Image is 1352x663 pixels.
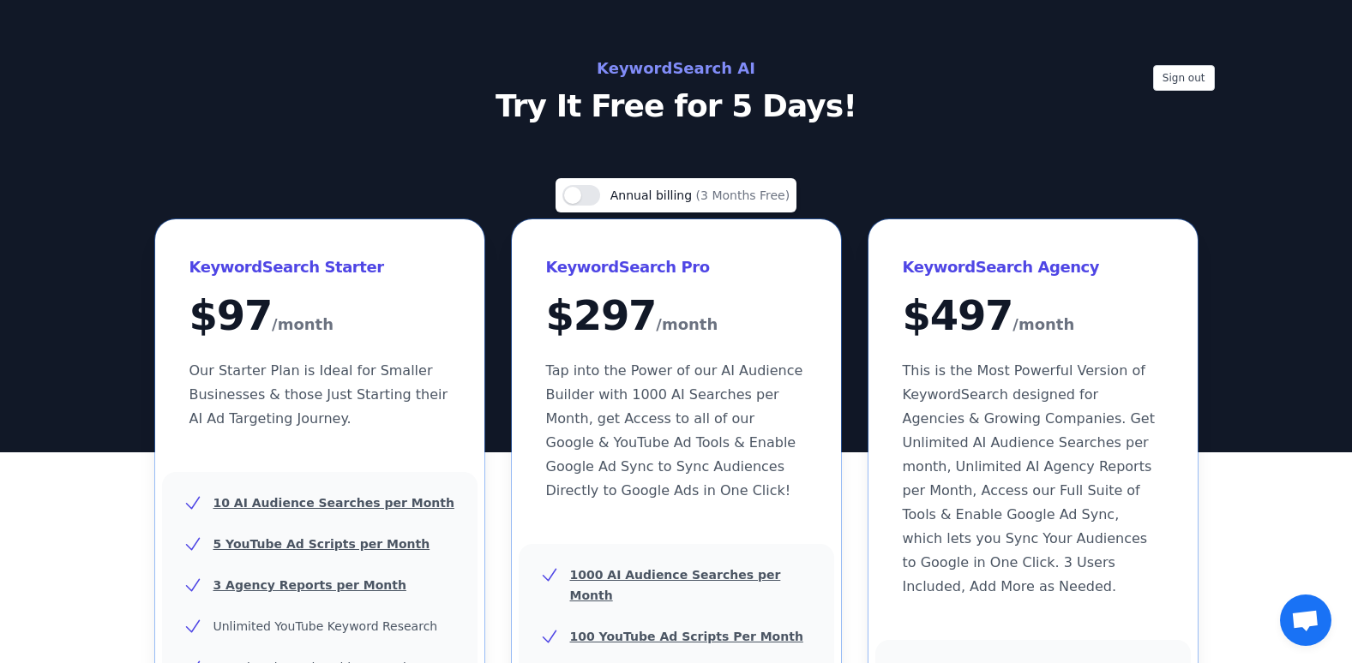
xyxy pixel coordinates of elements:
span: (3 Months Free) [696,188,790,202]
u: 5 YouTube Ad Scripts per Month [213,537,430,551]
span: Annual billing [610,188,696,202]
u: 1000 AI Audience Searches per Month [570,568,781,602]
span: This is the Most Powerful Version of KeywordSearch designed for Agencies & Growing Companies. Get... [903,362,1155,594]
span: /month [656,311,718,338]
u: 3 Agency Reports per Month [213,578,406,592]
span: Our Starter Plan is Ideal for Smaller Businesses & those Just Starting their AI Ad Targeting Jour... [189,362,448,427]
h3: KeywordSearch Starter [189,254,450,281]
span: /month [1012,311,1074,338]
span: /month [272,311,333,338]
p: Try It Free for 5 Days! [292,89,1061,123]
div: $ 97 [189,295,450,338]
div: $ 297 [546,295,807,338]
button: Sign out [1153,65,1215,91]
u: 10 AI Audience Searches per Month [213,496,454,510]
span: Tap into the Power of our AI Audience Builder with 1000 AI Searches per Month, get Access to all ... [546,362,803,499]
u: 100 YouTube Ad Scripts Per Month [570,630,803,643]
h3: KeywordSearch Pro [546,254,807,281]
h3: KeywordSearch Agency [903,254,1163,281]
div: $ 497 [903,295,1163,338]
span: Unlimited YouTube Keyword Research [213,619,438,633]
h2: KeywordSearch AI [292,55,1061,82]
div: Open chat [1280,594,1331,646]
